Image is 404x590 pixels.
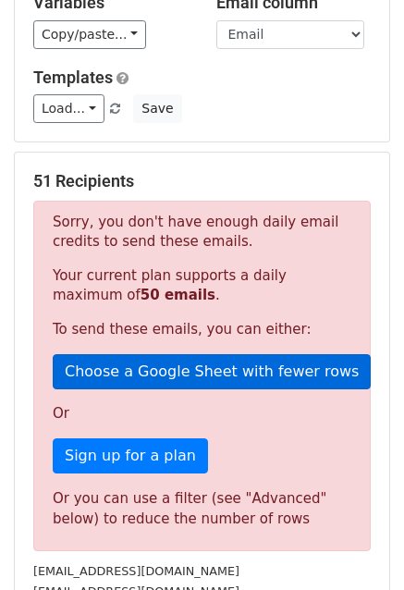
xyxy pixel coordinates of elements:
[53,404,351,424] p: Or
[312,501,404,590] iframe: Chat Widget
[53,320,351,339] p: To send these emails, you can either:
[53,354,371,389] a: Choose a Google Sheet with fewer rows
[33,94,104,123] a: Load...
[133,94,181,123] button: Save
[33,20,146,49] a: Copy/paste...
[33,171,371,191] h5: 51 Recipients
[141,287,215,303] strong: 50 emails
[33,564,239,578] small: [EMAIL_ADDRESS][DOMAIN_NAME]
[53,266,351,305] p: Your current plan supports a daily maximum of .
[53,213,351,252] p: Sorry, you don't have enough daily email credits to send these emails.
[33,68,113,87] a: Templates
[53,488,351,530] div: Or you can use a filter (see "Advanced" below) to reduce the number of rows
[53,438,208,473] a: Sign up for a plan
